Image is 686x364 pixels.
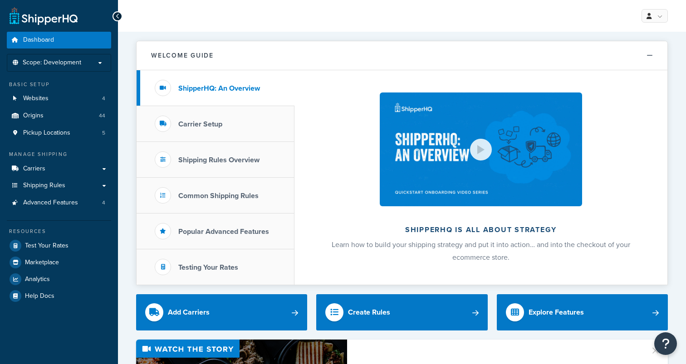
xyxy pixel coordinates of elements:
span: Learn how to build your shipping strategy and put it into action… and into the checkout of your e... [332,239,630,262]
span: Origins [23,112,44,120]
span: Websites [23,95,49,102]
span: 4 [102,199,105,207]
div: Explore Features [529,306,584,319]
span: Carriers [23,165,45,173]
a: Add Carriers [136,294,307,330]
span: Advanced Features [23,199,78,207]
img: ShipperHQ is all about strategy [380,92,582,206]
span: Scope: Development [23,59,81,67]
span: 4 [102,95,105,102]
a: Test Your Rates [7,238,111,254]
button: Open Resource Center [654,332,677,355]
a: Create Rules [316,294,487,330]
span: Dashboard [23,36,54,44]
a: Advanced Features4 [7,194,111,211]
a: Carriers [7,160,111,177]
div: Add Carriers [168,306,210,319]
a: Marketplace [7,254,111,271]
span: Marketplace [25,259,59,267]
a: Explore Features [497,294,668,330]
span: Shipping Rules [23,182,65,189]
h3: ShipperHQ: An Overview [178,84,260,92]
span: Pickup Locations [23,129,70,137]
span: Test Your Rates [25,242,69,250]
h3: Common Shipping Rules [178,192,259,200]
div: Basic Setup [7,81,111,88]
a: Pickup Locations5 [7,125,111,141]
span: Analytics [25,276,50,283]
span: Help Docs [25,292,54,300]
a: Websites4 [7,90,111,107]
a: Dashboard [7,32,111,49]
a: Analytics [7,271,111,287]
h2: ShipperHQ is all about strategy [318,226,643,234]
div: Manage Shipping [7,150,111,158]
h3: Testing Your Rates [178,263,238,272]
h3: Shipping Rules Overview [178,156,260,164]
h3: Carrier Setup [178,120,222,128]
h2: Welcome Guide [151,52,214,59]
button: Welcome Guide [137,41,667,70]
a: Origins44 [7,107,111,124]
span: 5 [102,129,105,137]
li: Advanced Features [7,194,111,211]
h3: Popular Advanced Features [178,228,269,236]
div: Resources [7,228,111,235]
a: Help Docs [7,288,111,304]
li: Pickup Locations [7,125,111,141]
li: Websites [7,90,111,107]
div: Create Rules [348,306,390,319]
li: Origins [7,107,111,124]
a: Shipping Rules [7,177,111,194]
span: 44 [99,112,105,120]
